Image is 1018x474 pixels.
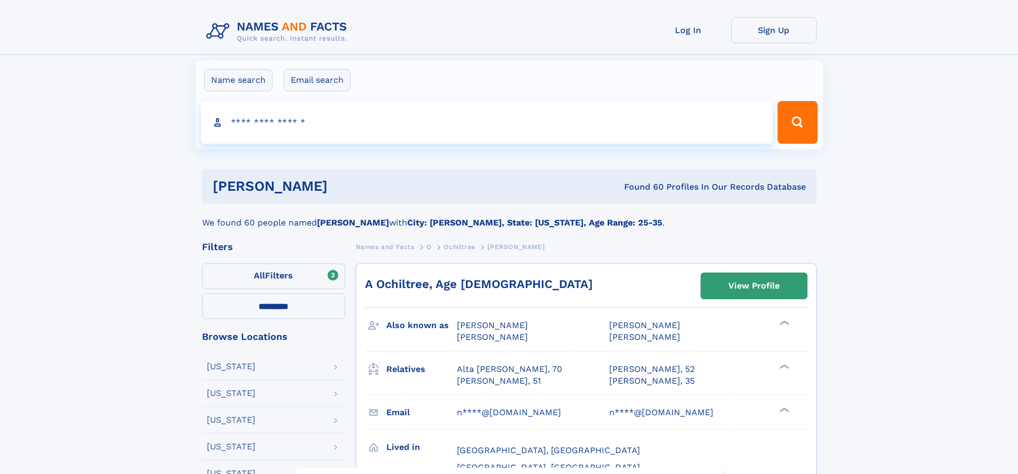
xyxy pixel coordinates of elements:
[457,320,528,330] span: [PERSON_NAME]
[386,360,457,378] h3: Relatives
[609,332,680,342] span: [PERSON_NAME]
[202,242,345,252] div: Filters
[365,277,593,291] a: A Ochiltree, Age [DEMOGRAPHIC_DATA]
[202,332,345,341] div: Browse Locations
[457,445,640,455] span: [GEOGRAPHIC_DATA], [GEOGRAPHIC_DATA]
[444,240,475,253] a: Ochiltree
[701,273,807,299] a: View Profile
[778,101,817,144] button: Search Button
[609,375,695,387] a: [PERSON_NAME], 35
[646,17,731,43] a: Log In
[254,270,265,281] span: All
[207,362,255,371] div: [US_STATE]
[207,442,255,451] div: [US_STATE]
[487,243,545,251] span: [PERSON_NAME]
[457,363,562,375] a: Alta [PERSON_NAME], 70
[284,69,351,91] label: Email search
[202,263,345,289] label: Filters
[386,438,457,456] h3: Lived in
[204,69,273,91] label: Name search
[777,406,790,413] div: ❯
[426,240,432,253] a: O
[201,101,773,144] input: search input
[457,462,640,472] span: [GEOGRAPHIC_DATA], [GEOGRAPHIC_DATA]
[444,243,475,251] span: Ochiltree
[386,316,457,335] h3: Also known as
[317,217,389,228] b: [PERSON_NAME]
[609,320,680,330] span: [PERSON_NAME]
[207,389,255,398] div: [US_STATE]
[407,217,662,228] b: City: [PERSON_NAME], State: [US_STATE], Age Range: 25-35
[386,403,457,422] h3: Email
[476,181,806,193] div: Found 60 Profiles In Our Records Database
[202,17,356,46] img: Logo Names and Facts
[731,17,817,43] a: Sign Up
[207,416,255,424] div: [US_STATE]
[609,363,695,375] a: [PERSON_NAME], 52
[728,274,780,298] div: View Profile
[202,204,817,229] div: We found 60 people named with .
[213,180,476,193] h1: [PERSON_NAME]
[457,375,541,387] a: [PERSON_NAME], 51
[356,240,415,253] a: Names and Facts
[777,363,790,370] div: ❯
[426,243,432,251] span: O
[457,332,528,342] span: [PERSON_NAME]
[777,320,790,327] div: ❯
